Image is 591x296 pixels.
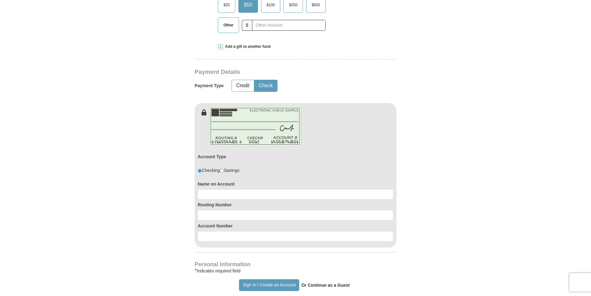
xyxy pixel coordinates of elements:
button: Credit [232,80,254,92]
label: Account Number [198,223,393,229]
span: $ [242,20,252,31]
label: Routing Number [198,202,393,208]
strong: Or Continue as a Guest [301,283,350,288]
span: Other [220,20,237,30]
h3: Payment Details [195,69,353,76]
div: Checking Savings [198,167,239,173]
span: $100 [264,0,278,10]
button: Sign In / Create an Account [239,279,299,291]
label: Name on Account [198,181,393,187]
button: Check [255,80,277,92]
input: Other Amount [252,20,326,31]
span: $25 [220,0,233,10]
h4: Personal Information [195,262,396,267]
span: $250 [286,0,300,10]
h5: Payment Type [195,83,224,88]
img: check-en.png [209,106,302,147]
label: Account Type [198,154,226,160]
div: Indicates required field [195,267,396,275]
span: $500 [309,0,323,10]
span: $50 [241,0,255,10]
span: Add a gift to another fund [223,44,271,49]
